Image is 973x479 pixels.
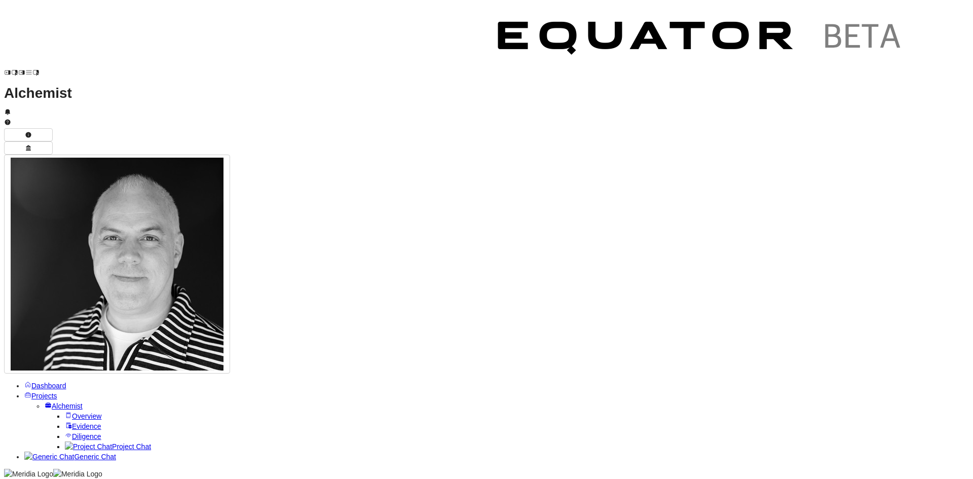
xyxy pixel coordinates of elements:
[4,469,53,479] img: Meridia Logo
[74,453,116,461] span: Generic Chat
[112,443,151,451] span: Project Chat
[72,412,101,420] span: Overview
[53,469,102,479] img: Meridia Logo
[65,443,151,451] a: Project ChatProject Chat
[72,432,101,440] span: Diligence
[45,402,83,410] a: Alchemist
[65,432,101,440] a: Diligence
[24,382,66,390] a: Dashboard
[24,452,74,462] img: Generic Chat
[65,422,101,430] a: Evidence
[31,382,66,390] span: Dashboard
[11,158,223,371] img: Profile Icon
[40,4,480,76] img: Customer Logo
[24,453,116,461] a: Generic ChatGeneric Chat
[24,392,57,400] a: Projects
[72,422,101,430] span: Evidence
[52,402,83,410] span: Alchemist
[65,412,101,420] a: Overview
[4,88,969,98] h1: Alchemist
[65,441,112,452] img: Project Chat
[480,4,921,76] img: Customer Logo
[31,392,57,400] span: Projects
